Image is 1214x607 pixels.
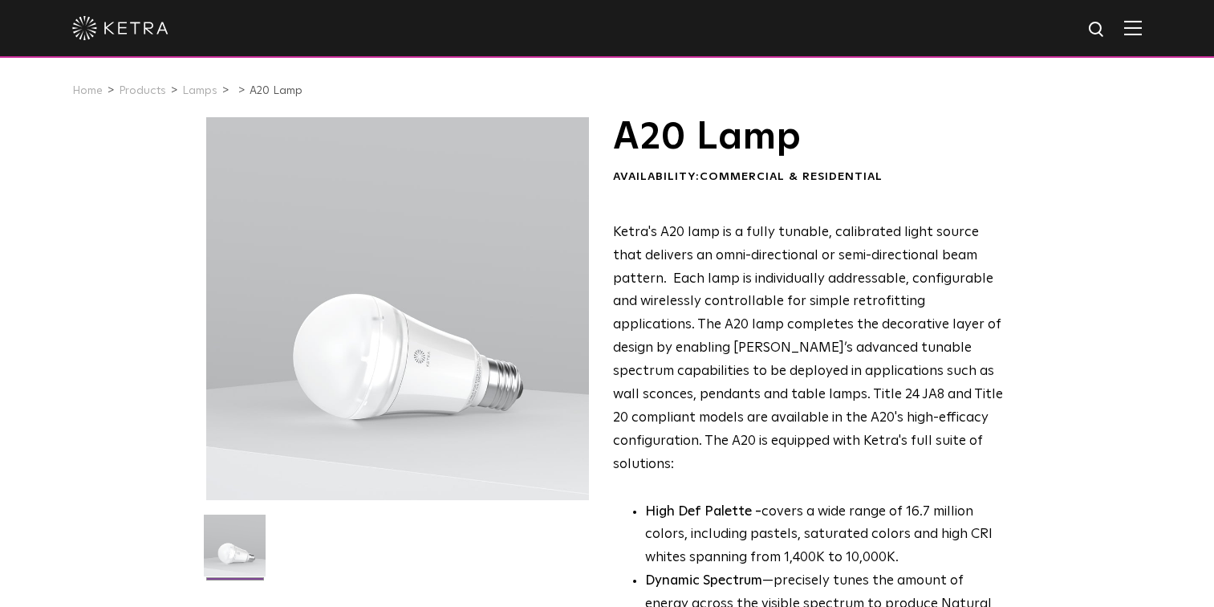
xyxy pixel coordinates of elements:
[645,501,1004,571] p: covers a wide range of 16.7 million colors, including pastels, saturated colors and high CRI whit...
[72,85,103,96] a: Home
[250,85,302,96] a: A20 Lamp
[204,515,266,589] img: A20-Lamp-2021-Web-Square
[645,505,761,519] strong: High Def Palette -
[1124,20,1142,35] img: Hamburger%20Nav.svg
[613,226,1003,471] span: Ketra's A20 lamp is a fully tunable, calibrated light source that delivers an omni-directional or...
[182,85,217,96] a: Lamps
[613,169,1004,185] div: Availability:
[1087,20,1107,40] img: search icon
[72,16,168,40] img: ketra-logo-2019-white
[119,85,166,96] a: Products
[645,574,762,588] strong: Dynamic Spectrum
[700,171,883,182] span: Commercial & Residential
[613,117,1004,157] h1: A20 Lamp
